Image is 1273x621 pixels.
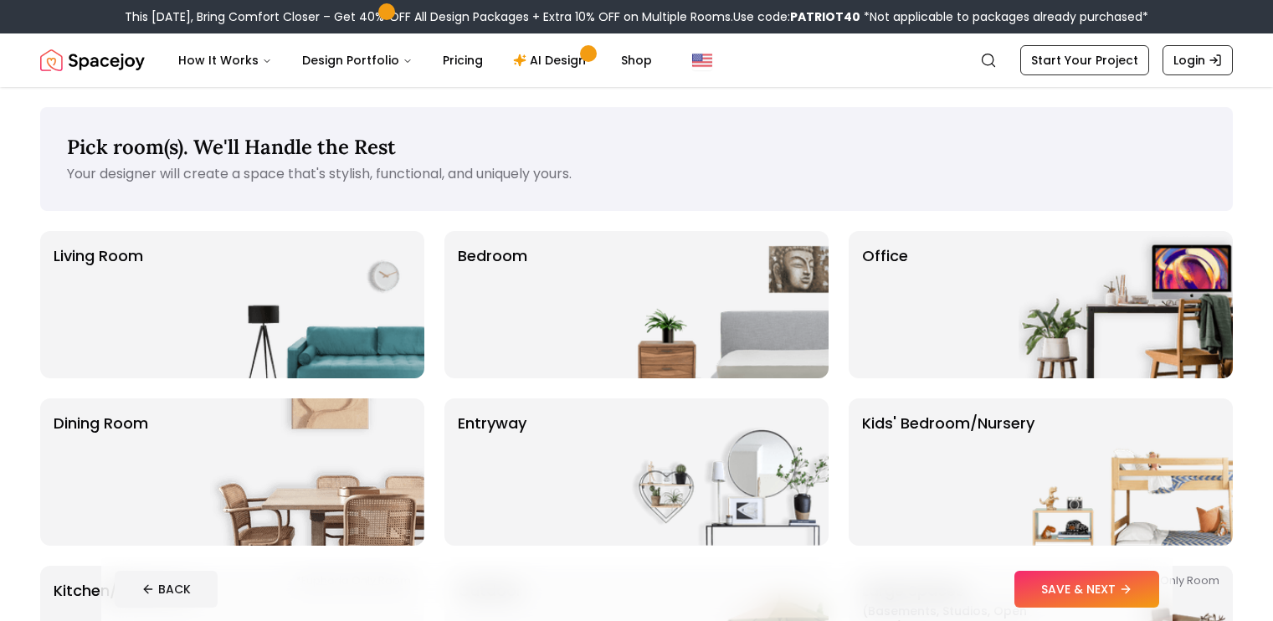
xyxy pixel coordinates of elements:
[692,50,712,70] img: United States
[1020,45,1149,75] a: Start Your Project
[54,412,148,532] p: Dining Room
[165,44,665,77] nav: Main
[289,44,426,77] button: Design Portfolio
[614,231,829,378] img: Bedroom
[790,8,860,25] b: PATRIOT40
[614,398,829,546] img: entryway
[1163,45,1233,75] a: Login
[1019,398,1233,546] img: Kids' Bedroom/Nursery
[125,8,1148,25] div: This [DATE], Bring Comfort Closer – Get 40% OFF All Design Packages + Extra 10% OFF on Multiple R...
[40,33,1233,87] nav: Global
[458,244,527,365] p: Bedroom
[500,44,604,77] a: AI Design
[608,44,665,77] a: Shop
[165,44,285,77] button: How It Works
[458,412,526,532] p: entryway
[67,164,1206,184] p: Your designer will create a space that's stylish, functional, and uniquely yours.
[67,134,396,160] span: Pick room(s). We'll Handle the Rest
[1014,571,1159,608] button: SAVE & NEXT
[862,412,1034,532] p: Kids' Bedroom/Nursery
[210,398,424,546] img: Dining Room
[40,44,145,77] a: Spacejoy
[429,44,496,77] a: Pricing
[210,231,424,378] img: Living Room
[54,244,143,365] p: Living Room
[1019,231,1233,378] img: Office
[860,8,1148,25] span: *Not applicable to packages already purchased*
[115,571,218,608] button: BACK
[733,8,860,25] span: Use code:
[862,244,908,365] p: Office
[40,44,145,77] img: Spacejoy Logo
